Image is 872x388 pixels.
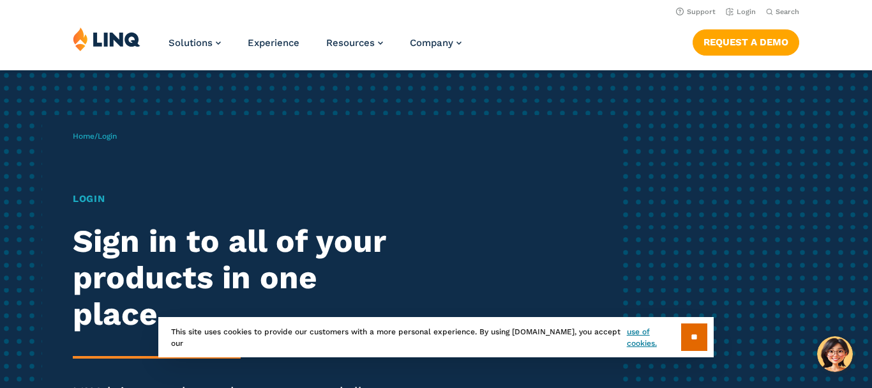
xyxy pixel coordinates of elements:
h1: Login [73,192,409,206]
button: Hello, have a question? Let’s chat. [817,336,853,372]
a: use of cookies. [627,326,681,349]
a: Login [726,8,756,16]
a: Support [676,8,716,16]
span: / [73,132,117,141]
nav: Button Navigation [693,27,799,55]
nav: Primary Navigation [169,27,462,69]
span: Solutions [169,37,213,49]
a: Solutions [169,37,221,49]
button: Open Search Bar [766,7,799,17]
a: Request a Demo [693,29,799,55]
span: Resources [326,37,375,49]
h2: Sign in to all of your products in one place. [73,223,409,332]
img: LINQ | K‑12 Software [73,27,140,51]
span: Login [98,132,117,141]
a: Home [73,132,94,141]
span: Search [776,8,799,16]
span: Company [410,37,453,49]
a: Experience [248,37,299,49]
div: This site uses cookies to provide our customers with a more personal experience. By using [DOMAIN... [158,317,714,357]
a: Resources [326,37,383,49]
a: Company [410,37,462,49]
